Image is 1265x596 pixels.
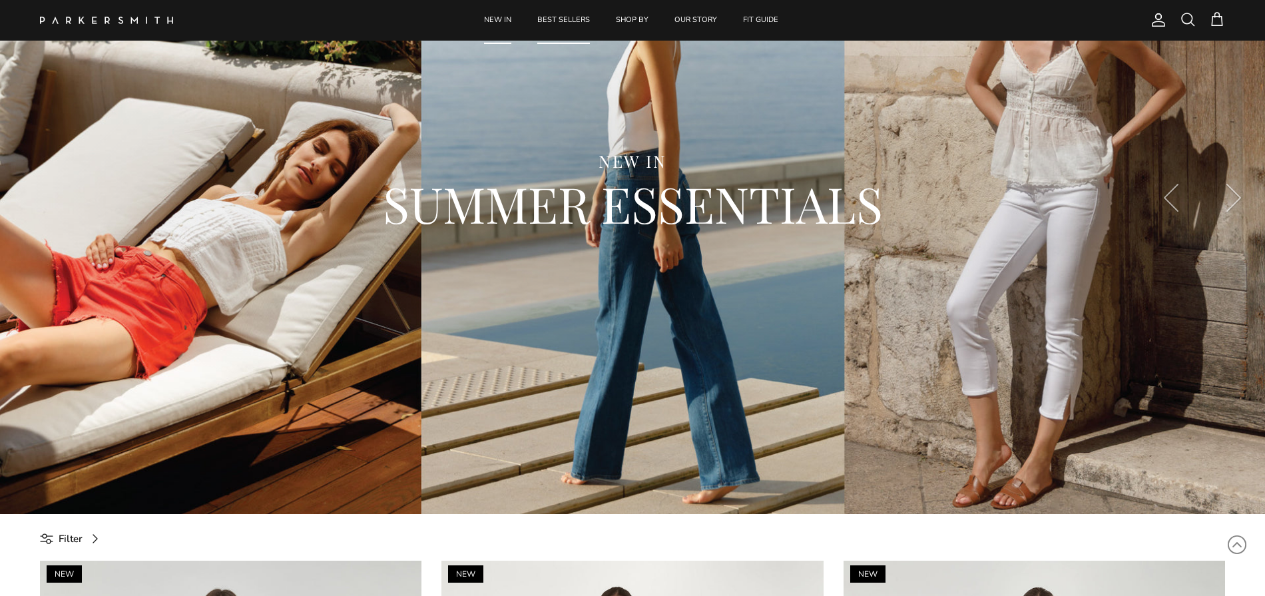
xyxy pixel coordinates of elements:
h2: SUMMER ESSENTIALS [73,172,1192,236]
iframe: Sign Up via Text for Offers [11,545,136,585]
svg: Scroll to Top [1227,535,1247,555]
img: Parker Smith [40,17,173,24]
a: Account [1145,12,1166,28]
div: NEW IN [73,150,1192,172]
a: Filter [40,524,108,554]
span: Filter [59,531,83,547]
